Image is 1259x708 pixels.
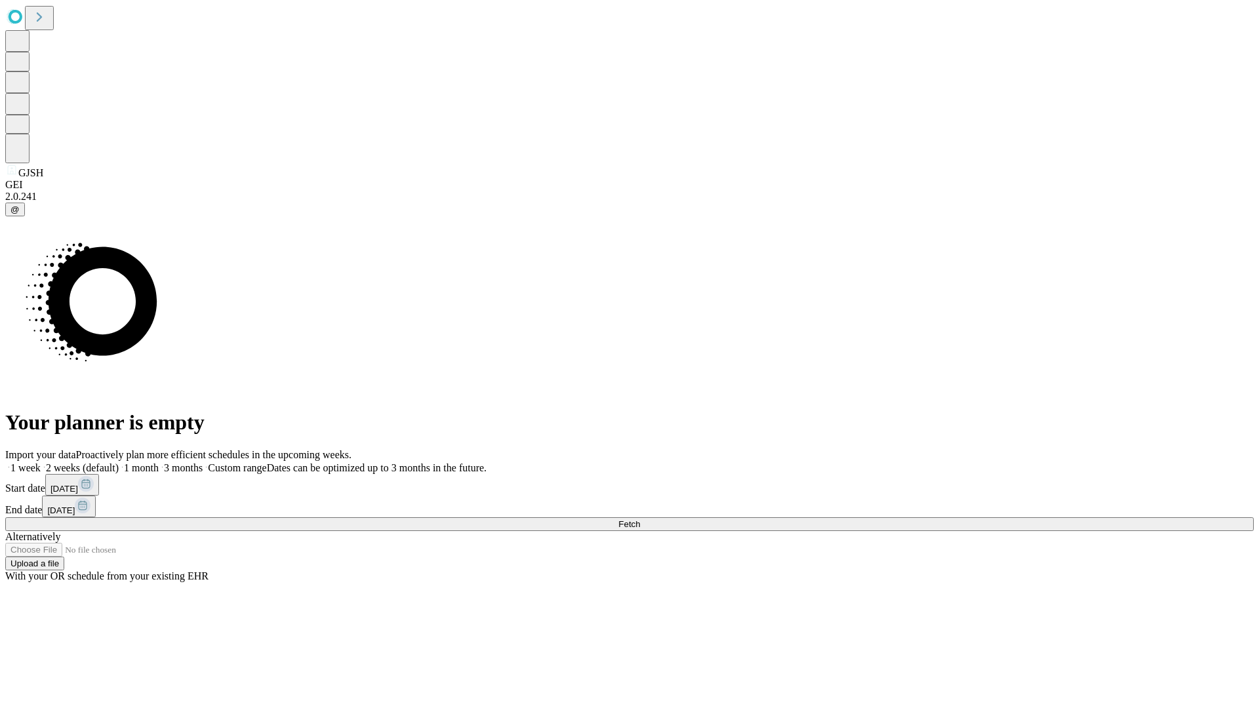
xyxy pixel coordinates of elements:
span: GJSH [18,167,43,178]
span: 1 week [10,462,41,473]
span: Proactively plan more efficient schedules in the upcoming weeks. [76,449,351,460]
span: Dates can be optimized up to 3 months in the future. [267,462,487,473]
button: Fetch [5,517,1254,531]
span: @ [10,205,20,214]
span: 1 month [124,462,159,473]
span: Import your data [5,449,76,460]
span: Custom range [208,462,266,473]
span: Fetch [618,519,640,529]
span: [DATE] [47,505,75,515]
div: End date [5,496,1254,517]
button: [DATE] [45,474,99,496]
span: 3 months [164,462,203,473]
span: [DATE] [50,484,78,494]
span: 2 weeks (default) [46,462,119,473]
span: With your OR schedule from your existing EHR [5,570,209,581]
button: [DATE] [42,496,96,517]
div: Start date [5,474,1254,496]
div: 2.0.241 [5,191,1254,203]
button: @ [5,203,25,216]
div: GEI [5,179,1254,191]
span: Alternatively [5,531,60,542]
h1: Your planner is empty [5,410,1254,435]
button: Upload a file [5,557,64,570]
